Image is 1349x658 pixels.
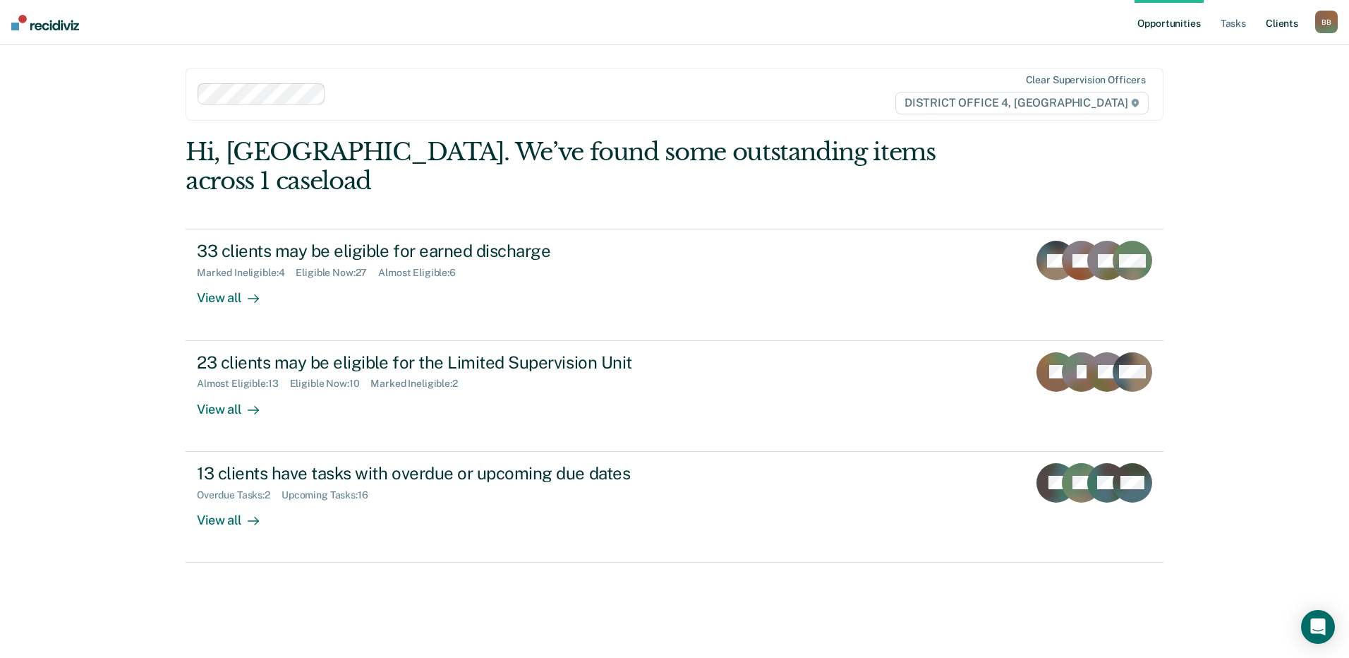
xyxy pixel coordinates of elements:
[1301,610,1335,644] div: Open Intercom Messenger
[895,92,1149,114] span: DISTRICT OFFICE 4, [GEOGRAPHIC_DATA]
[197,463,692,484] div: 13 clients have tasks with overdue or upcoming due dates
[197,279,276,306] div: View all
[290,378,371,390] div: Eligible Now : 10
[1026,74,1146,86] div: Clear supervision officers
[197,489,282,501] div: Overdue Tasks : 2
[197,267,296,279] div: Marked Ineligible : 4
[186,341,1163,452] a: 23 clients may be eligible for the Limited Supervision UnitAlmost Eligible:13Eligible Now:10Marke...
[378,267,467,279] div: Almost Eligible : 6
[370,378,468,390] div: Marked Ineligible : 2
[186,138,968,196] div: Hi, [GEOGRAPHIC_DATA]. We’ve found some outstanding items across 1 caseload
[11,15,79,30] img: Recidiviz
[197,241,692,261] div: 33 clients may be eligible for earned discharge
[186,452,1163,563] a: 13 clients have tasks with overdue or upcoming due datesOverdue Tasks:2Upcoming Tasks:16View all
[296,267,378,279] div: Eligible Now : 27
[186,229,1163,340] a: 33 clients may be eligible for earned dischargeMarked Ineligible:4Eligible Now:27Almost Eligible:...
[282,489,380,501] div: Upcoming Tasks : 16
[197,378,290,390] div: Almost Eligible : 13
[1315,11,1338,33] div: B B
[197,352,692,373] div: 23 clients may be eligible for the Limited Supervision Unit
[197,390,276,417] div: View all
[1315,11,1338,33] button: BB
[197,501,276,528] div: View all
